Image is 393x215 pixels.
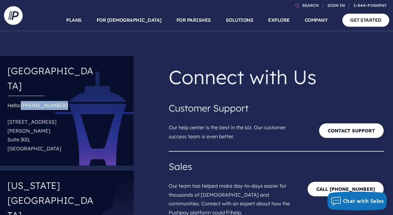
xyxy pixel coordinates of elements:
[169,159,384,174] h4: Sales
[305,9,328,31] a: COMPANY
[342,14,389,26] a: GET STARTED
[176,9,211,31] a: FOR PARISHES
[21,102,68,108] a: [PHONE_NUMBER]
[268,9,290,31] a: EXPLORE
[7,61,96,96] h4: [GEOGRAPHIC_DATA]
[7,101,96,156] div: Hello:
[169,101,384,116] h4: Customer Support
[327,192,387,210] button: Chat with Sales
[319,123,384,138] a: Contact Support
[343,198,384,204] span: Chat with Sales
[307,181,384,197] a: CALL [PHONE_NUMBER]
[226,9,254,31] a: SOLUTIONS
[97,9,162,31] a: FOR [DEMOGRAPHIC_DATA]
[169,61,384,93] p: Connect with Us
[7,115,96,156] p: [STREET_ADDRESS][PERSON_NAME] Suite 300, [GEOGRAPHIC_DATA]
[169,116,298,144] p: Our help center is the best in the biz. Our customer success team is even better.
[66,9,82,31] a: PLANS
